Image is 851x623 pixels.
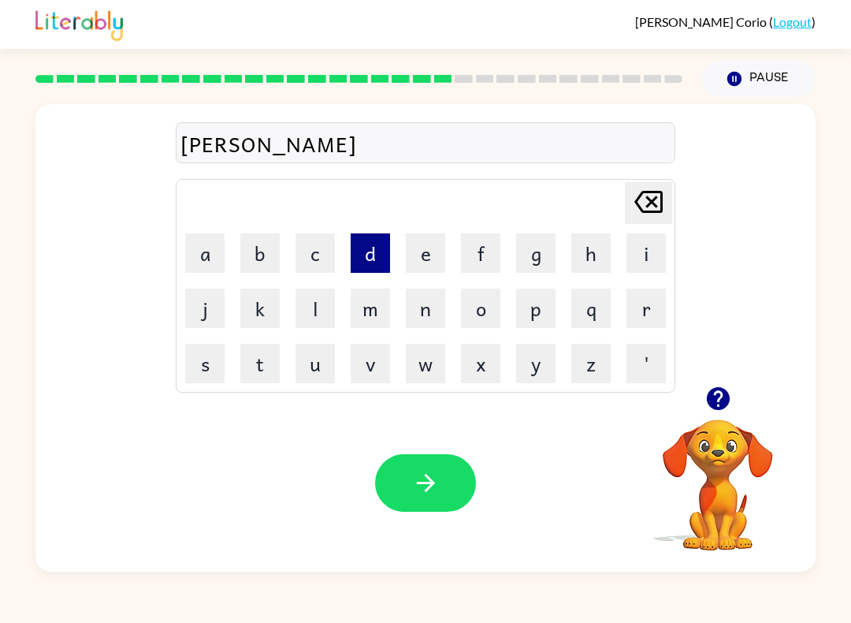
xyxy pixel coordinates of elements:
[635,14,769,29] span: [PERSON_NAME] Corio
[295,289,335,328] button: l
[351,289,390,328] button: m
[406,344,445,383] button: w
[240,233,280,273] button: b
[635,14,816,29] div: ( )
[185,289,225,328] button: j
[351,344,390,383] button: v
[626,344,666,383] button: '
[639,395,797,553] video: Your browser must support playing .mp4 files to use Literably. Please try using another browser.
[35,6,123,41] img: Literably
[406,233,445,273] button: e
[626,233,666,273] button: i
[185,344,225,383] button: s
[571,233,611,273] button: h
[180,127,671,160] div: [PERSON_NAME]
[626,289,666,328] button: r
[571,289,611,328] button: q
[351,233,390,273] button: d
[571,344,611,383] button: z
[701,61,816,97] button: Pause
[461,289,500,328] button: o
[461,233,500,273] button: f
[295,233,335,273] button: c
[185,233,225,273] button: a
[461,344,500,383] button: x
[406,289,445,328] button: n
[516,233,556,273] button: g
[295,344,335,383] button: u
[240,344,280,383] button: t
[240,289,280,328] button: k
[773,14,812,29] a: Logout
[516,344,556,383] button: y
[516,289,556,328] button: p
